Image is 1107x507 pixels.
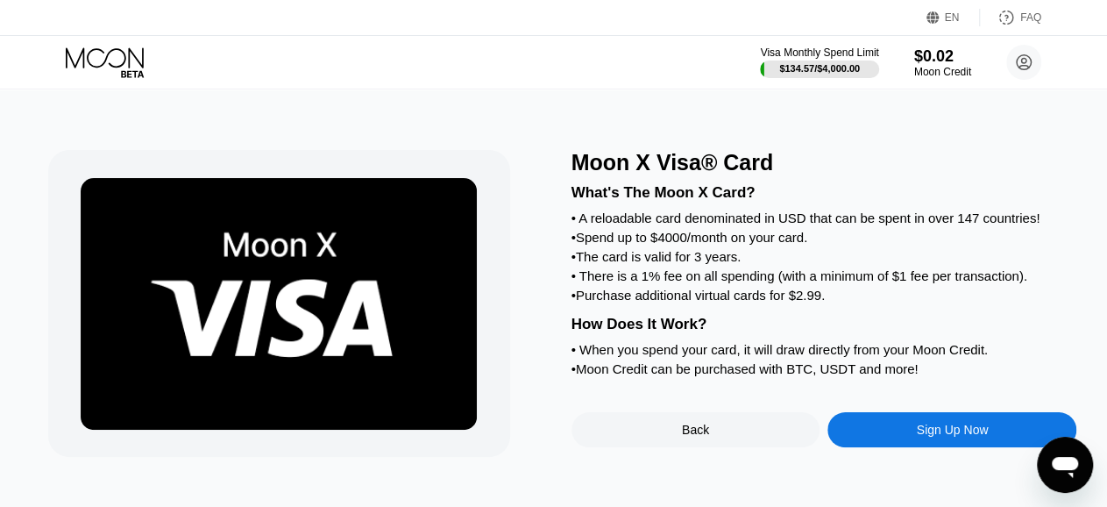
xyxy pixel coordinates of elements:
[914,66,971,78] div: Moon Credit
[914,47,971,78] div: $0.02Moon Credit
[571,268,1077,283] div: • There is a 1% fee on all spending (with a minimum of $1 fee per transaction).
[760,46,878,78] div: Visa Monthly Spend Limit$134.57/$4,000.00
[571,342,1077,357] div: • When you spend your card, it will draw directly from your Moon Credit.
[571,230,1077,245] div: • Spend up to $4000/month on your card.
[1037,437,1093,493] iframe: Button to launch messaging window
[779,63,860,74] div: $134.57 / $4,000.00
[682,423,709,437] div: Back
[827,412,1076,447] div: Sign Up Now
[571,249,1077,264] div: • The card is valid for 3 years.
[571,150,1077,175] div: Moon X Visa® Card
[917,423,989,437] div: Sign Up Now
[571,361,1077,376] div: • Moon Credit can be purchased with BTC, USDT and more!
[571,412,820,447] div: Back
[571,288,1077,303] div: • Purchase additional virtual cards for $2.99.
[760,46,878,59] div: Visa Monthly Spend Limit
[571,211,1077,225] div: • A reloadable card denominated in USD that can be spent in over 147 countries!
[914,47,971,66] div: $0.02
[571,316,1077,333] div: How Does It Work?
[980,9,1041,26] div: FAQ
[1020,11,1041,24] div: FAQ
[571,184,1077,202] div: What's The Moon X Card?
[945,11,960,24] div: EN
[926,9,980,26] div: EN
